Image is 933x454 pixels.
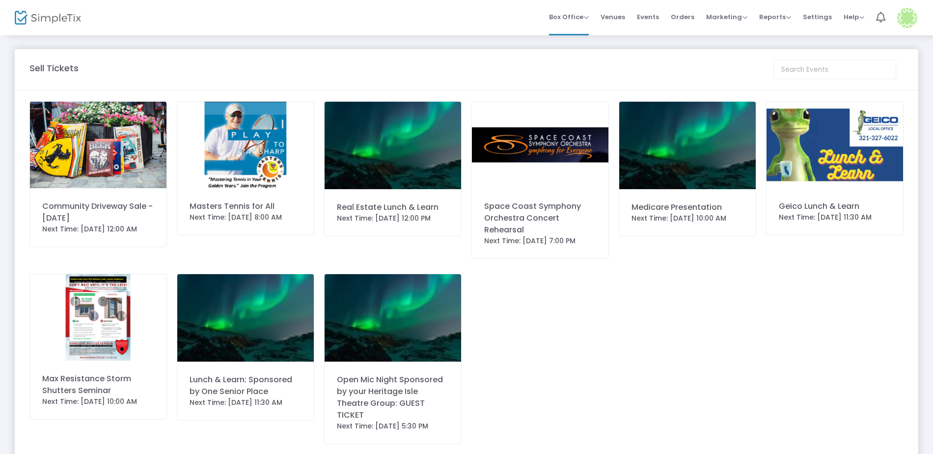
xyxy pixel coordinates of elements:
[325,274,461,362] img: img_lights.jpg
[30,274,166,361] img: Maxresistancestormshutters.png
[337,201,449,213] div: Real Estate Lunch & Learn
[177,102,314,188] img: 638937394918844095image.png
[619,102,756,189] img: img_lights.jpg
[779,212,891,223] div: Next Time: [DATE] 11:30 AM
[190,212,302,223] div: Next Time: [DATE] 8:00 AM
[637,4,659,29] span: Events
[472,102,608,188] img: SCSO.png
[337,421,449,431] div: Next Time: [DATE] 5:30 PM
[484,200,596,236] div: Space Coast Symphony Orchestra Concert Rehearsal
[29,61,79,75] m-panel-title: Sell Tickets
[844,12,864,22] span: Help
[42,373,154,397] div: Max Resistance Storm Shutters Seminar
[42,200,154,224] div: Community Driveway Sale - [DATE]
[42,224,154,234] div: Next Time: [DATE] 12:00 AM
[190,200,302,212] div: Masters Tennis for All
[803,4,832,29] span: Settings
[759,12,791,22] span: Reports
[767,102,903,188] img: Geico.png
[337,213,449,224] div: Next Time: [DATE] 12:00 PM
[177,274,314,362] img: img_lights.jpg
[779,200,891,212] div: Geico Lunch & Learn
[549,12,589,22] span: Box Office
[631,201,743,213] div: Medicare Presentation
[773,60,896,79] input: Search Events
[190,374,302,397] div: Lunch & Learn: Sponsored by One Senior Place
[671,4,694,29] span: Orders
[30,102,166,188] img: 638945978976762504yardsale.png
[601,4,625,29] span: Venues
[706,12,747,22] span: Marketing
[337,374,449,421] div: Open Mic Night Sponsored by your Heritage Isle Theatre Group: GUEST TICKET
[325,102,461,189] img: img_lights.jpg
[484,236,596,246] div: Next Time: [DATE] 7:00 PM
[42,397,154,407] div: Next Time: [DATE] 10:00 AM
[190,397,302,408] div: Next Time: [DATE] 11:30 AM
[631,213,743,224] div: Next Time: [DATE] 10:00 AM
